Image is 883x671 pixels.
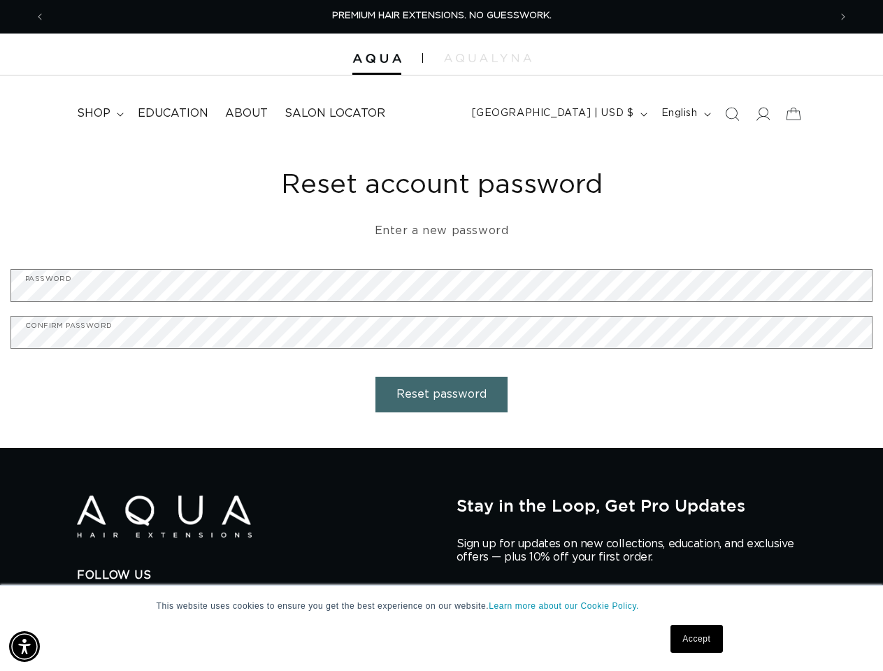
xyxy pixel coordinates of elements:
img: aqualyna.com [444,54,531,62]
a: Learn more about our Cookie Policy. [489,601,639,611]
button: Reset password [375,377,508,412]
button: Previous announcement [24,3,55,30]
span: PREMIUM HAIR EXTENSIONS. NO GUESSWORK. [332,11,552,20]
span: Salon Locator [285,106,385,121]
img: Aqua Hair Extensions [352,54,401,64]
span: English [661,106,698,121]
a: About [217,98,276,129]
div: Accessibility Menu [9,631,40,662]
a: Salon Locator [276,98,394,129]
button: [GEOGRAPHIC_DATA] | USD $ [464,101,653,127]
p: Enter a new password [10,221,873,241]
h2: Follow Us [77,568,435,583]
p: Sign up for updates on new collections, education, and exclusive offers — plus 10% off your first... [457,537,806,564]
p: This website uses cookies to ensure you get the best experience on our website. [157,600,727,612]
h1: Reset account password [10,168,873,203]
button: Next announcement [828,3,859,30]
button: English [653,101,717,127]
span: shop [77,106,110,121]
a: Accept [670,625,722,653]
span: [GEOGRAPHIC_DATA] | USD $ [472,106,634,121]
iframe: Chat Widget [813,604,883,671]
span: About [225,106,268,121]
span: Education [138,106,208,121]
a: Education [129,98,217,129]
img: Aqua Hair Extensions [77,496,252,538]
summary: shop [69,98,129,129]
h2: Stay in the Loop, Get Pro Updates [457,496,806,515]
summary: Search [717,99,747,129]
